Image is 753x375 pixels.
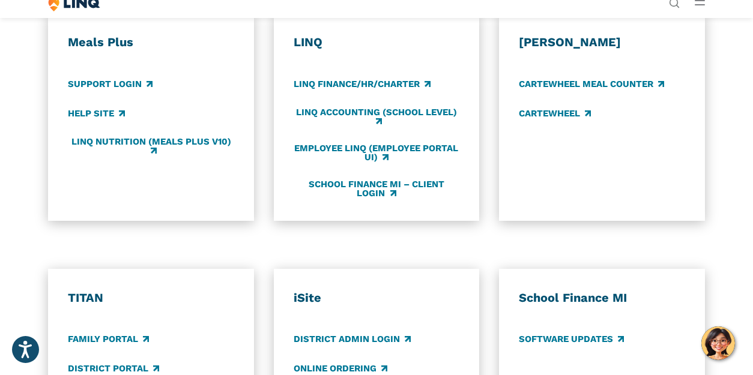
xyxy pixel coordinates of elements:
[294,290,460,306] h3: iSite
[294,179,460,199] a: School Finance MI – Client Login
[519,332,624,346] a: Software Updates
[294,143,460,163] a: Employee LINQ (Employee Portal UI)
[68,77,153,91] a: Support Login
[519,290,685,306] h3: School Finance MI
[68,107,125,120] a: Help Site
[294,77,431,91] a: LINQ Finance/HR/Charter
[701,326,735,360] button: Hello, have a question? Let’s chat.
[294,107,460,127] a: LINQ Accounting (school level)
[68,332,149,346] a: Family Portal
[519,77,664,91] a: CARTEWHEEL Meal Counter
[519,35,685,50] h3: [PERSON_NAME]
[68,35,234,50] h3: Meals Plus
[68,290,234,306] h3: TITAN
[68,136,234,156] a: LINQ Nutrition (Meals Plus v10)
[294,35,460,50] h3: LINQ
[519,107,591,120] a: CARTEWHEEL
[294,332,411,346] a: District Admin Login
